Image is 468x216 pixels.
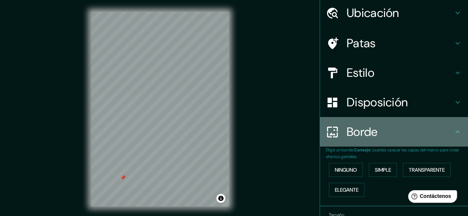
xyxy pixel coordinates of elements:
[409,167,445,173] font: Transparente
[403,163,451,177] button: Transparente
[320,117,468,147] div: Borde
[375,167,391,173] font: Simple
[347,95,408,110] font: Disposición
[326,147,354,153] font: Elige un borde.
[320,28,468,58] div: Patas
[354,147,371,153] font: Consejo
[320,58,468,88] div: Estilo
[347,65,374,80] font: Estilo
[347,124,378,140] font: Borde
[335,167,357,173] font: Ninguno
[335,186,358,193] font: Elegante
[329,183,364,197] button: Elegante
[216,194,225,203] button: Activar o desactivar atribución
[320,88,468,117] div: Disposición
[402,187,460,208] iframe: Lanzador de widgets de ayuda
[326,147,459,160] font: : puedes opacar las capas del marco para crear efectos geniales.
[347,35,376,51] font: Patas
[347,5,399,21] font: Ubicación
[329,163,363,177] button: Ninguno
[369,163,397,177] button: Simple
[91,12,229,206] canvas: Mapa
